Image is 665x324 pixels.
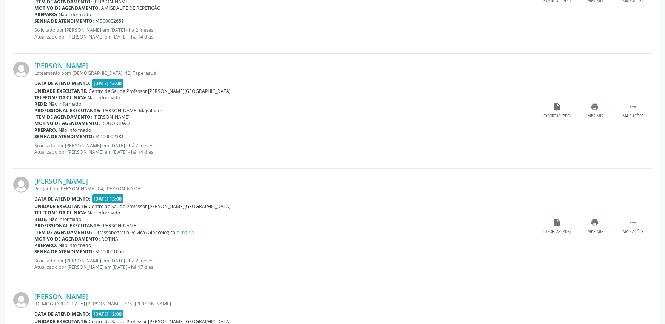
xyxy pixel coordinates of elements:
span: Não informado [88,94,120,101]
b: Profissional executante: [34,222,100,229]
span: [PERSON_NAME] [94,114,130,120]
a: [PERSON_NAME] [34,62,88,70]
span: Não informado [49,101,82,107]
span: [DATE] 13:00 [92,310,124,318]
b: Motivo de agendamento: [34,120,100,127]
b: Telefone da clínica: [34,210,86,216]
div: Imprimir [586,114,603,119]
div: Imprimir [586,229,603,235]
span: Não informado [59,242,91,248]
b: Rede: [34,216,48,222]
span: MD00002651 [96,18,124,24]
i: insert_drive_file [553,218,562,227]
span: AMIGDALITE DE REPETIÇÃO [102,5,161,11]
p: Solicitado por [PERSON_NAME] em [DATE] - há 2 meses Atualizado por [PERSON_NAME] em [DATE] - há 1... [34,258,538,270]
i:  [629,103,637,111]
i:  [629,218,637,227]
b: Senha de atendimento: [34,18,94,24]
div: Exportar (PDF) [544,229,571,235]
span: Não informado [59,11,91,18]
a: e mais 1 [177,229,195,236]
div: Exportar (PDF) [544,114,571,119]
span: [DATE] 13:00 [92,194,124,203]
span: [PERSON_NAME] [102,222,138,229]
span: [DATE] 13:00 [92,79,124,88]
span: ROUQUIDÃO [102,120,130,127]
img: img [13,62,29,77]
b: Motivo de agendamento: [34,236,100,242]
span: Não informado [88,210,120,216]
span: Centro de Saude Professor [PERSON_NAME][GEOGRAPHIC_DATA] [89,203,231,210]
b: Rede: [34,101,48,107]
p: Solicitado por [PERSON_NAME] em [DATE] - há 2 meses Atualizado por [PERSON_NAME] em [DATE] - há 1... [34,27,538,40]
b: Profissional executante: [34,107,100,114]
b: Data de atendimento: [34,80,91,86]
b: Senha de atendimento: [34,133,94,140]
span: Não informado [59,127,91,133]
b: Unidade executante: [34,203,88,210]
span: ROTINA [102,236,119,242]
a: [PERSON_NAME] [34,177,88,185]
div: Loteamento bom [DEMOGRAPHIC_DATA], 12, Taperaguá [34,70,538,76]
b: Senha de atendimento: [34,248,94,255]
img: img [13,177,29,193]
span: Centro de Saude Professor [PERSON_NAME][GEOGRAPHIC_DATA] [89,88,231,94]
b: Item de agendamento: [34,114,92,120]
b: Preparo: [34,127,57,133]
div: [DEMOGRAPHIC_DATA] [PERSON_NAME], S/N, [PERSON_NAME] [34,301,538,307]
div: Pergentina [PERSON_NAME], 04, [PERSON_NAME] [34,185,538,192]
b: Data de atendimento: [34,196,91,202]
i: print [591,218,599,227]
p: Solicitado por [PERSON_NAME] em [DATE] - há 2 meses Atualizado por [PERSON_NAME] em [DATE] - há 1... [34,142,538,155]
span: [PERSON_NAME] Magalhaes [102,107,163,114]
div: Mais ações [623,114,643,119]
b: Preparo: [34,11,57,18]
span: MD00001050 [96,248,124,255]
a: [PERSON_NAME] [34,292,88,301]
div: Mais ações [623,229,643,235]
b: Telefone da clínica: [34,94,86,101]
b: Item de agendamento: [34,229,92,236]
i: insert_drive_file [553,103,562,111]
b: Unidade executante: [34,88,88,94]
span: MD00002381 [96,133,124,140]
span: Ultrassonografia Pelvica (Ginecologica) [94,229,195,236]
b: Preparo: [34,242,57,248]
i: print [591,103,599,111]
b: Motivo de agendamento: [34,5,100,11]
b: Data de atendimento: [34,311,91,317]
span: Não informado [49,216,82,222]
img: img [13,292,29,308]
